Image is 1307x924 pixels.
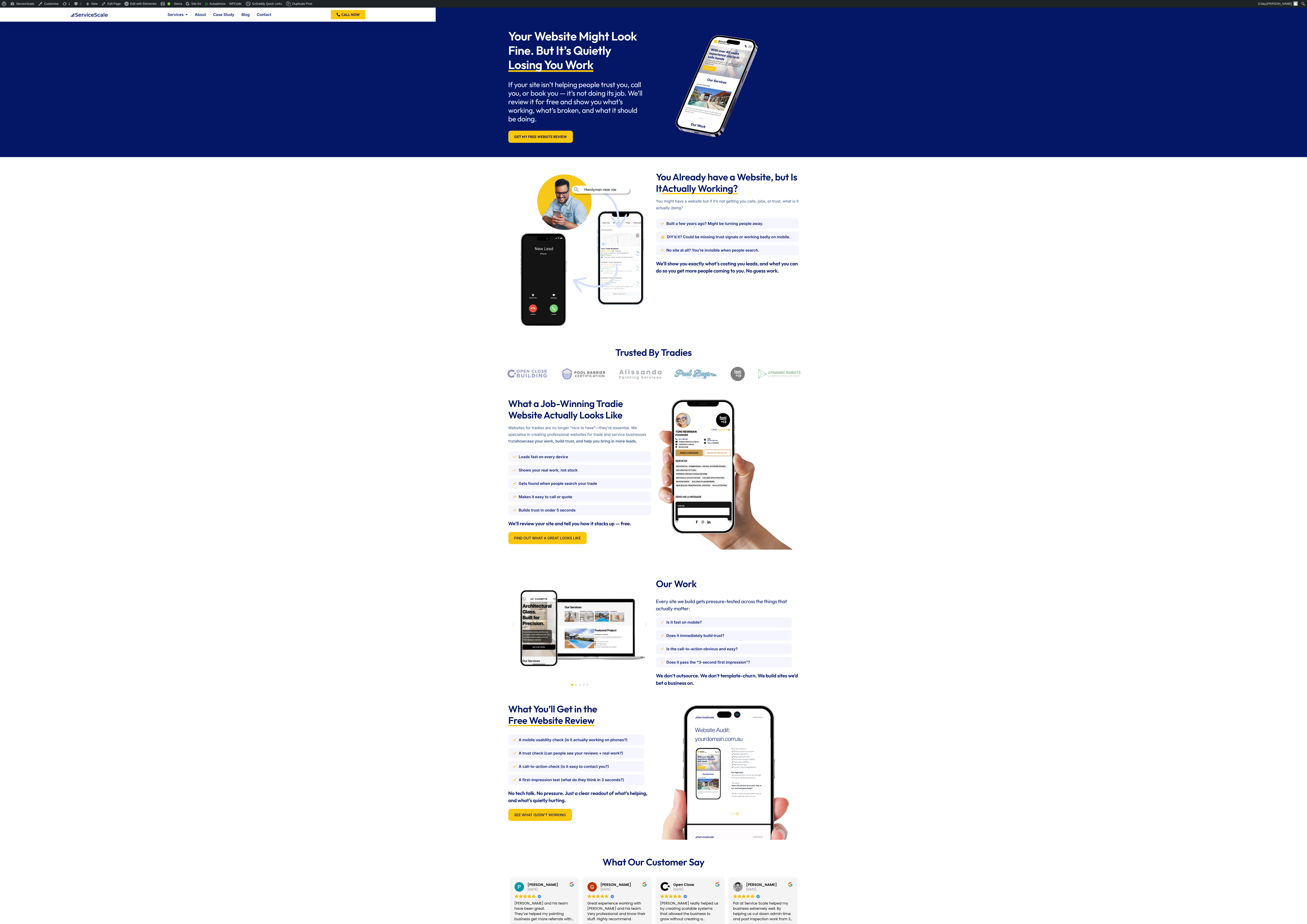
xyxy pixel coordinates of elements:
[508,80,642,123] h2: If your site isn’t helping people trust you, call you, or book you — it’s not doing its job. We’l...
[1267,2,1292,5] span: [PERSON_NAME]
[519,453,568,460] span: Loads fast on every device
[515,894,519,898] img: Google
[506,368,550,379] img: Logos of trade A TRADE business who’ve worked with ServiceScale
[508,578,651,678] div: Image Carousel
[667,233,791,240] span: DIY’d it? Could be missing trust signals or working badly on mobile.
[656,171,799,194] h2: You Already have a Website, but Is It
[213,13,234,16] a: Case Study
[596,894,600,898] img: Google
[257,13,271,16] a: Contact
[519,750,623,756] span: A trust check (can people see your reviews + real work?)
[660,901,720,922] div: [PERSON_NAME] really helped us by creating scalable systems that allowed the business to grow wit...
[733,894,737,898] img: Google
[515,901,574,922] div: [PERSON_NAME] and his team have been great. They’ve helped my painting business get more referral...
[601,882,647,887] div: [PERSON_NAME]
[508,58,594,72] span: Losing You Work
[514,813,566,817] span: SEE WHAT IS/ISN'T WORKING
[737,894,742,898] img: Google
[666,220,763,227] span: Built a few years ago? Might be turning people away.
[331,10,365,19] a: CALL NOW
[666,659,750,666] span: Does it pass the “3-second first impression”?
[532,894,536,898] img: Google
[600,894,604,898] img: Google
[656,260,799,274] h4: We’ll show you exactly what’s costing you leads, and what you can do so you get more people comin...
[191,2,201,5] span: Site Kit
[660,894,664,898] img: Google
[508,578,651,678] img: ServiceScale Wesites For Tradies - Client 5
[519,763,609,770] span: A call-to-action check (is it easy to contact you?)
[528,887,574,892] div: [DATE]
[666,247,759,253] span: No site at all? You’re invisible when people search.
[528,882,574,887] div: [PERSON_NAME]
[167,13,188,16] a: Services
[587,894,591,898] img: Google
[746,887,793,892] div: [DATE]
[746,894,750,898] img: Google
[519,493,572,500] span: Makes it easy to call or quote
[587,882,597,892] img: Gavin profile picture
[673,882,720,887] div: Open Close
[519,480,597,487] span: Gets found when people search your trade
[527,894,531,898] img: Google
[642,882,647,887] img: Google
[605,894,609,898] img: Google
[666,632,724,639] span: Does it immediately build trust?
[666,646,738,652] span: Is the call-to-action obvious and easy?
[508,131,573,143] a: GET MY FREE WEBSITE REVIEW
[515,439,637,443] strong: showcase your work, build trust, and help you bring in more leads.
[587,901,647,922] div: Great experience working with [PERSON_NAME] and his team. Very professional and know their stuff....
[656,598,799,612] h4: Every site we build gets pressure-tested across the things that actually matter:
[670,34,763,137] img: websites-for-tradies-mobile-example-iphone-1.png
[341,13,360,16] span: CALL NOW
[508,520,651,527] h4: We’ll review your site and tell you how it stacks up — free.
[506,347,801,358] h2: Trusted By Tradies
[519,736,628,743] span: A mobile usability check (is it actually working on phones?)
[511,622,517,628] div: Previous slide
[508,398,651,421] h2: What a Job-Winning Tradie Website Actually Looks Like
[519,776,624,783] span: A first-impression test (what do they think in 3 seconds?)
[514,536,581,540] span: Find out what a Great looks like
[508,790,651,804] h4: No tech talk. No pressure. Just a clear readout of what’s helping, and what’s quietly hurting.
[523,894,527,898] img: Google
[665,894,669,898] img: Google
[130,2,157,5] span: Edit with Elementor
[508,171,651,330] img: Tradie receiving new customer lead from local search result after appearing in Google Maps
[669,894,673,898] img: Google
[508,29,663,72] h1: Your Website Might Look Fine. But It’s Quietly
[508,424,651,444] p: Websites for tradies are no longer "nice to have"—they're essential. We specialise in creating pr...
[508,809,572,821] a: SEE WHAT IS/ISN'T WORKING
[656,703,799,840] img: performance-reviews-for-tradie-website
[660,882,670,892] img: Open Close profile picture
[569,882,574,887] img: Google
[519,507,576,513] span: Builds trust in under 5 seconds
[674,368,718,379] img: Pool Boys Logo of trade business who’ve worked with ServiceScale
[508,578,651,678] div: 1 / 5
[715,882,720,887] img: Google
[662,183,738,194] span: Actually Working?
[673,894,677,898] img: Google
[746,882,793,887] div: [PERSON_NAME]
[656,198,799,211] p: You might have a website but if it’s not getting you calls, jobs, or trust, what is it actually d...
[677,894,681,898] img: Google
[750,894,754,898] img: Google
[195,13,206,16] a: About
[508,703,651,726] h2: What You’ll Get in the
[666,619,702,626] span: Is it fast on mobile?
[514,135,567,139] span: GET MY FREE WEBSITE REVIEW
[730,367,745,381] img: Toni+Co Logo of trade business who’ve worked with ServiceScale
[508,532,587,544] a: Find out what a Great looks like
[519,467,578,473] span: Shows your real work, not stock
[519,894,523,898] img: Google
[508,715,595,726] span: Free Website Review
[643,622,649,628] div: Next slide
[733,901,793,922] div: Pat at Service Scale helped my business extremely well. By helping us cut down admin time and pos...
[592,894,596,898] img: Google
[506,856,801,868] h2: What Our Customer Say
[601,887,647,892] div: [DATE]
[733,882,743,892] img: Tom Davidson profile picture
[788,882,793,887] img: Google
[656,398,795,550] img: TradeCard-AU-2
[618,368,662,380] img: Logo of trade business who’ve worked with ServiceScale
[656,578,799,590] h2: Our Work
